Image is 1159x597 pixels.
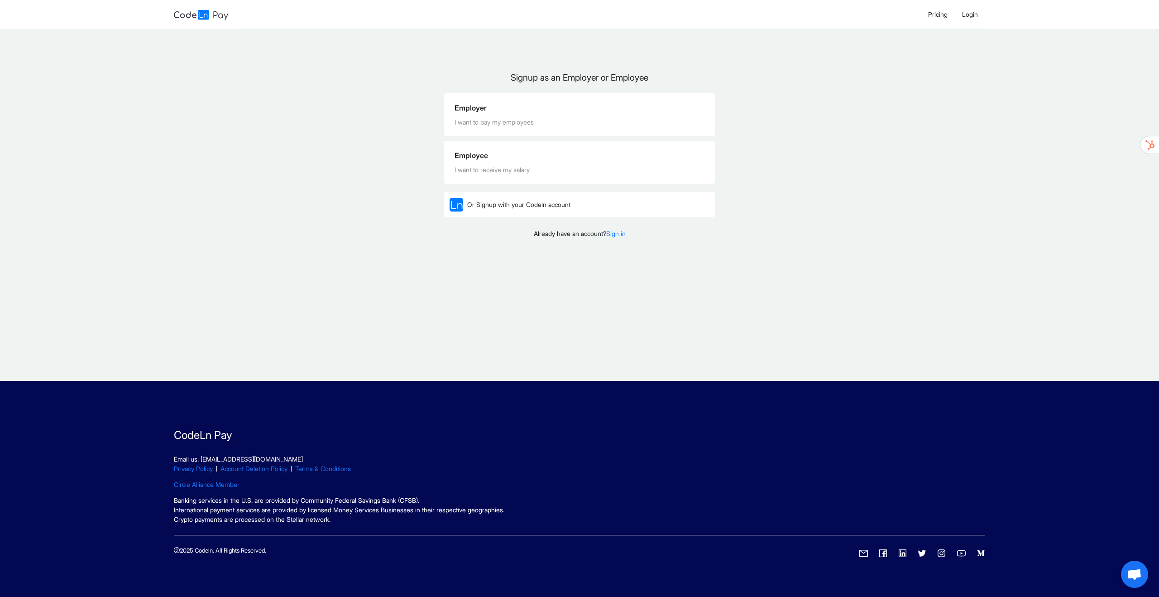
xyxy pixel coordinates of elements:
a: twitter [918,548,926,558]
span: facebook [879,549,887,558]
span: copyright [174,547,180,553]
div: I want to receive my salary [455,165,704,175]
p: Signup as an Employer or Employee [443,71,716,84]
a: Circle Alliance Member [174,481,239,488]
a: Terms & Conditions [295,465,351,472]
span: medium [977,549,985,558]
span: Or Signup with your Codeln account [467,201,570,208]
div: Employer [455,102,704,114]
a: Account Deletion Policy [220,465,287,472]
p: CodeLn Pay [174,427,985,443]
p: Already have an account? [443,229,716,238]
a: linkedin [898,548,907,558]
a: Privacy Policy [174,465,213,472]
a: Email us. [EMAIL_ADDRESS][DOMAIN_NAME] [174,455,303,463]
span: Pricing [928,10,948,18]
p: 2025 Codeln. All Rights Reserved. [174,546,266,555]
a: instagram [937,548,946,558]
a: facebook [879,548,887,558]
span: mail [859,549,868,558]
a: Open chat [1121,561,1148,588]
span: instagram [937,549,946,558]
span: twitter [918,549,926,558]
a: mail [859,548,868,558]
span: youtube [957,549,966,558]
a: youtube [957,548,966,558]
span: linkedin [898,549,907,558]
span: Login [962,10,978,18]
div: I want to pay my employees [455,117,704,127]
a: Sign in [606,230,626,237]
span: Banking services in the U.S. are provided by Community Federal Savings Bank (CFSB). International... [174,496,504,523]
img: logo [174,10,228,20]
a: medium [977,548,985,558]
img: cropped-BS6Xz_mM.png [450,198,463,212]
div: Employee [455,150,704,161]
